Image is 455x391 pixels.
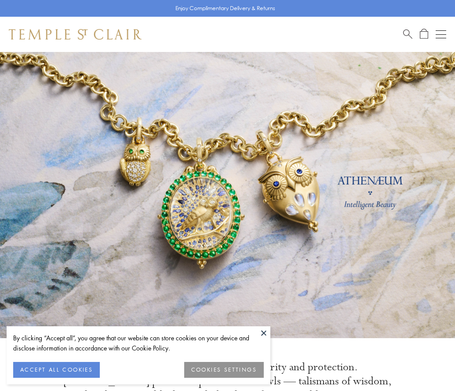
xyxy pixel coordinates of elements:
[13,362,100,378] button: ACCEPT ALL COOKIES
[9,29,142,40] img: Temple St. Clair
[13,333,264,353] div: By clicking “Accept all”, you agree that our website can store cookies on your device and disclos...
[436,29,446,40] button: Open navigation
[175,4,275,13] p: Enjoy Complimentary Delivery & Returns
[184,362,264,378] button: COOKIES SETTINGS
[420,29,428,40] a: Open Shopping Bag
[403,29,412,40] a: Search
